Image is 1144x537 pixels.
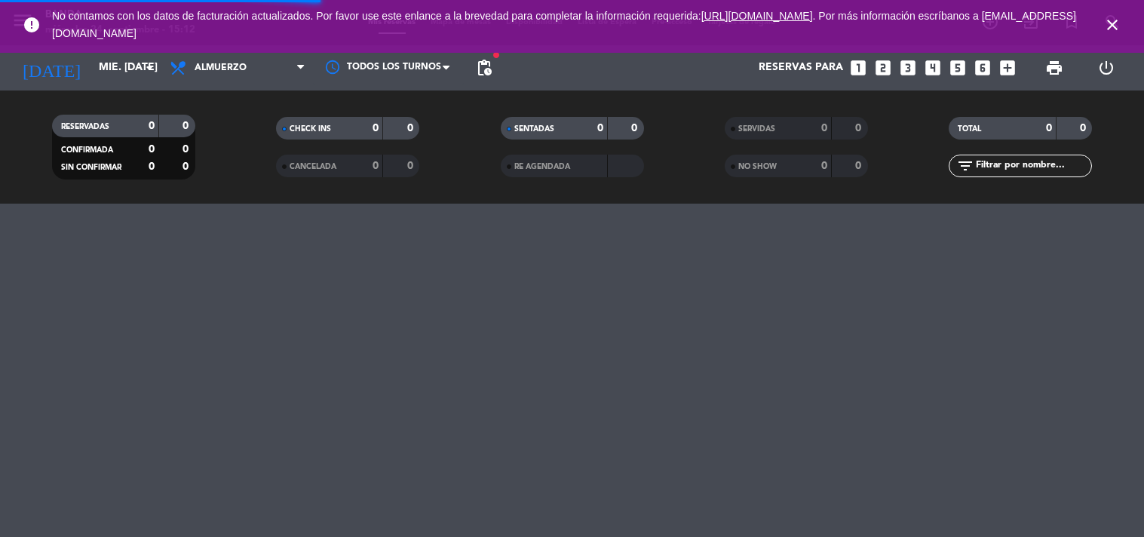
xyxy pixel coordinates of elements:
[821,161,827,171] strong: 0
[738,163,777,170] span: NO SHOW
[873,58,893,78] i: looks_two
[855,123,864,133] strong: 0
[923,58,943,78] i: looks_4
[373,161,379,171] strong: 0
[373,123,379,133] strong: 0
[492,51,501,60] span: fiber_manual_record
[848,58,868,78] i: looks_one
[1097,59,1115,77] i: power_settings_new
[514,163,570,170] span: RE AGENDADA
[407,123,416,133] strong: 0
[898,58,918,78] i: looks_3
[738,125,775,133] span: SERVIDAS
[182,144,192,155] strong: 0
[1081,45,1133,91] div: LOG OUT
[974,158,1091,174] input: Filtrar por nombre...
[11,51,91,84] i: [DATE]
[149,121,155,131] strong: 0
[61,146,113,154] span: CONFIRMADA
[61,164,121,171] span: SIN CONFIRMAR
[597,123,603,133] strong: 0
[1045,59,1063,77] span: print
[956,157,974,175] i: filter_list
[948,58,968,78] i: looks_5
[973,58,992,78] i: looks_6
[958,125,981,133] span: TOTAL
[407,161,416,171] strong: 0
[855,161,864,171] strong: 0
[149,144,155,155] strong: 0
[140,59,158,77] i: arrow_drop_down
[182,161,192,172] strong: 0
[1080,123,1089,133] strong: 0
[821,123,827,133] strong: 0
[759,62,843,74] span: Reservas para
[61,123,109,130] span: RESERVADAS
[514,125,554,133] span: SENTADAS
[23,16,41,34] i: error
[1046,123,1052,133] strong: 0
[631,123,640,133] strong: 0
[701,10,813,22] a: [URL][DOMAIN_NAME]
[149,161,155,172] strong: 0
[52,10,1076,39] span: No contamos con los datos de facturación actualizados. Por favor use este enlance a la brevedad p...
[52,10,1076,39] a: . Por más información escríbanos a [EMAIL_ADDRESS][DOMAIN_NAME]
[290,163,336,170] span: CANCELADA
[182,121,192,131] strong: 0
[290,125,331,133] span: CHECK INS
[998,58,1017,78] i: add_box
[1103,16,1121,34] i: close
[195,63,247,73] span: Almuerzo
[475,59,493,77] span: pending_actions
